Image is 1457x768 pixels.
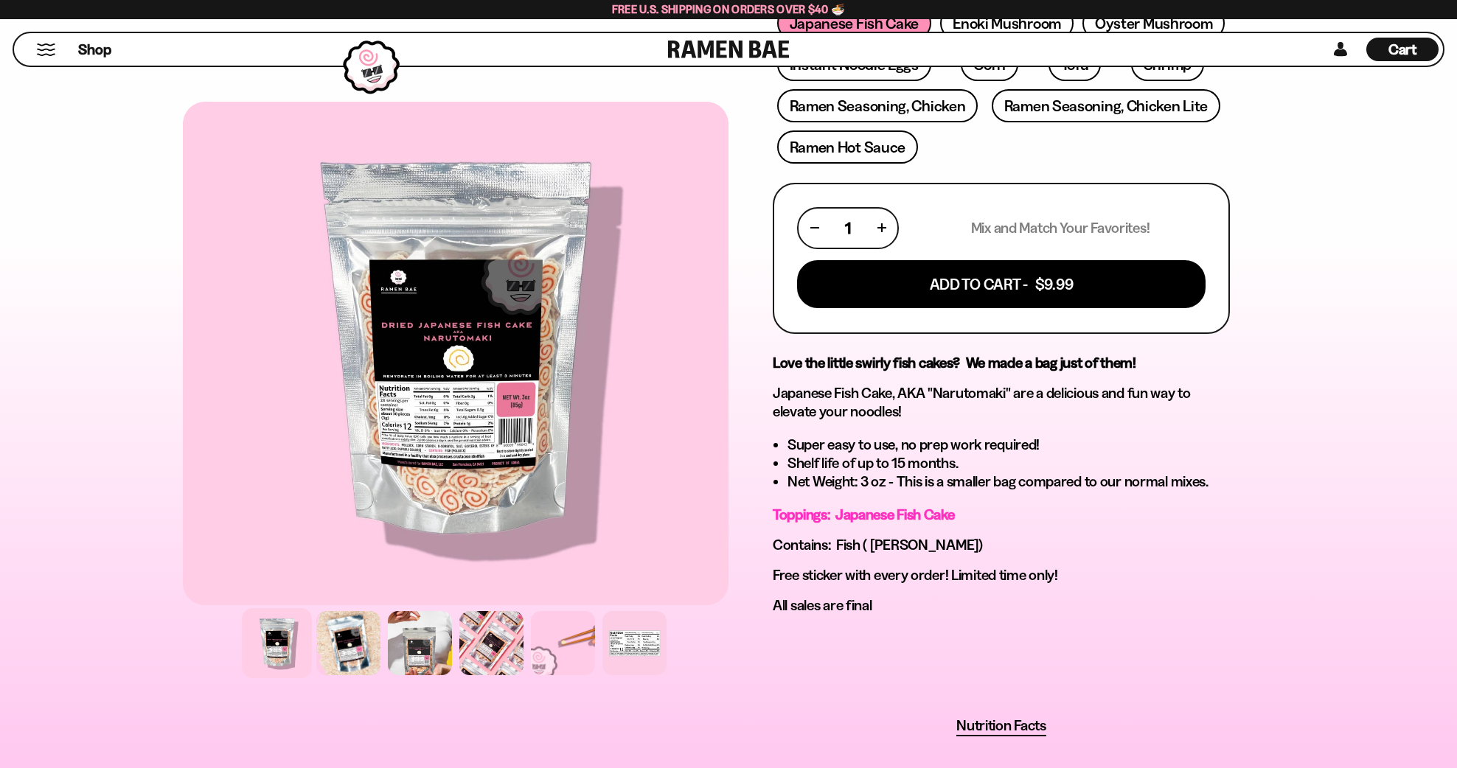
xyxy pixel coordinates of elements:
[612,2,846,16] span: Free U.S. Shipping on Orders over $40 🍜
[777,89,978,122] a: Ramen Seasoning, Chicken
[1366,33,1439,66] div: Cart
[773,596,1230,615] p: All sales are final
[956,716,1046,736] button: Nutrition Facts
[1388,41,1417,58] span: Cart
[36,43,56,56] button: Mobile Menu Trigger
[773,506,955,523] span: Toppings: Japanese Fish Cake
[78,38,111,61] a: Shop
[787,454,1230,472] li: Shelf life of up to 15 months.
[956,716,1046,735] span: Nutrition Facts
[992,89,1220,122] a: Ramen Seasoning, Chicken Lite
[78,40,111,60] span: Shop
[773,566,1058,584] span: Free sticker with every order! Limited time only!
[845,219,851,237] span: 1
[787,472,1230,491] li: Net Weight: 3 oz - This is a smaller bag compared to our normal mixes.
[773,536,1230,554] p: Contains: Fish ( [PERSON_NAME])
[971,219,1150,237] p: Mix and Match Your Favorites!
[797,260,1206,308] button: Add To Cart - $9.99
[773,384,1230,421] p: Japanese Fish Cake, AKA "Narutomaki" are a delicious and fun way to elevate your noodles!
[773,354,1136,371] strong: Love the little swirly fish cakes? We made a bag just of them!
[777,130,919,164] a: Ramen Hot Sauce
[787,436,1230,454] li: Super easy to use, no prep work required!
